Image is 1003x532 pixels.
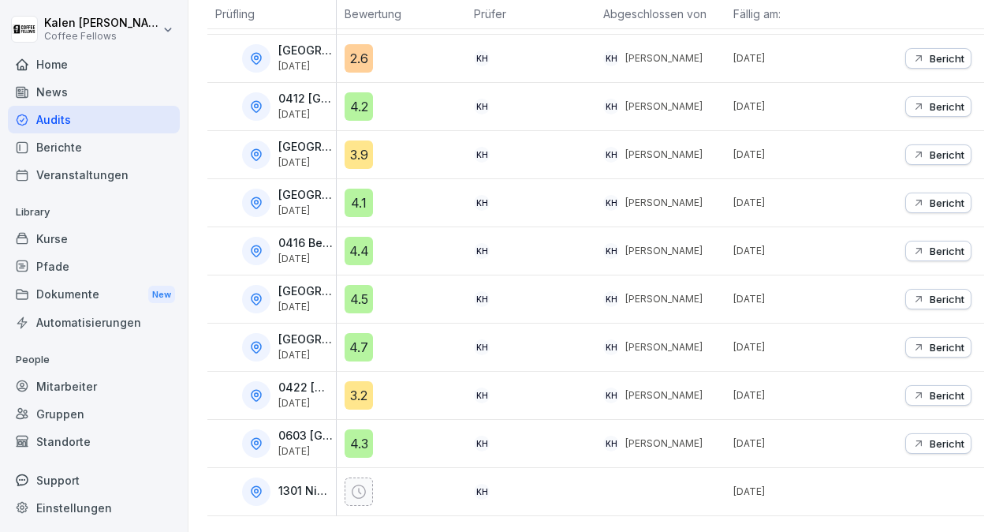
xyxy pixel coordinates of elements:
[8,494,180,522] a: Einstellungen
[278,140,333,154] p: [GEOGRAPHIC_DATA] (Alex 2)
[278,92,333,106] p: 0412 [GEOGRAPHIC_DATA]
[345,333,373,362] div: 4.7
[8,51,180,78] a: Home
[625,292,703,306] p: [PERSON_NAME]
[905,433,971,454] button: Bericht
[733,340,855,354] p: [DATE]
[8,225,180,253] a: Kurse
[8,253,180,280] a: Pfade
[474,339,490,355] div: KH
[930,389,964,402] p: Bericht
[905,241,971,261] button: Bericht
[625,436,703,451] p: [PERSON_NAME]
[8,133,180,161] a: Berichte
[474,388,490,403] div: KH
[278,237,333,250] p: 0416 Berlin Cube Coffee Fellows
[8,78,180,106] a: News
[930,197,964,209] p: Bericht
[8,106,180,133] a: Audits
[8,400,180,428] a: Gruppen
[474,195,490,211] div: KH
[733,244,855,258] p: [DATE]
[278,302,333,313] p: [DATE]
[278,205,333,216] p: [DATE]
[278,350,333,361] p: [DATE]
[278,429,333,443] p: 0603 [GEOGRAPHIC_DATA]
[345,285,373,313] div: 4.5
[8,466,180,494] div: Support
[603,291,619,307] div: KH
[474,51,490,66] div: KH
[625,244,703,258] p: [PERSON_NAME]
[603,388,619,403] div: KH
[474,436,490,451] div: KH
[474,243,490,259] div: KH
[345,44,373,73] div: 2.6
[930,245,964,257] p: Bericht
[733,388,855,403] p: [DATE]
[625,388,703,403] p: [PERSON_NAME]
[278,109,333,120] p: [DATE]
[345,6,458,22] p: Bewertung
[44,17,159,30] p: Kalen [PERSON_NAME]
[8,347,180,373] p: People
[733,99,855,114] p: [DATE]
[278,44,333,58] p: [GEOGRAPHIC_DATA]
[603,6,717,22] p: Abgeschlossen von
[905,96,971,117] button: Bericht
[930,100,964,113] p: Bericht
[474,147,490,163] div: KH
[278,189,333,202] p: [GEOGRAPHIC_DATA] ([GEOGRAPHIC_DATA])
[474,291,490,307] div: KH
[278,333,333,347] p: [GEOGRAPHIC_DATA]
[905,337,971,358] button: Bericht
[215,6,328,22] p: Prüfling
[345,189,373,217] div: 4.1
[625,196,703,210] p: [PERSON_NAME]
[278,398,333,409] p: [DATE]
[8,309,180,336] a: Automatisierungen
[625,340,703,354] p: [PERSON_NAME]
[930,293,964,305] p: Bericht
[278,381,333,395] p: 0422 [GEOGRAPHIC_DATA] S+U Bhf. ([PERSON_NAME]´s)
[603,243,619,259] div: KH
[930,341,964,354] p: Bericht
[278,61,333,72] p: [DATE]
[733,196,855,210] p: [DATE]
[8,161,180,189] a: Veranstaltungen
[905,144,971,165] button: Bericht
[625,51,703,66] p: [PERSON_NAME]
[278,253,333,264] p: [DATE]
[905,289,971,309] button: Bericht
[44,31,159,42] p: Coffee Fellows
[603,436,619,451] div: KH
[733,436,855,451] p: [DATE]
[278,157,333,168] p: [DATE]
[733,51,855,66] p: [DATE]
[345,429,373,458] div: 4.3
[930,437,964,450] p: Bericht
[733,485,855,499] p: [DATE]
[603,51,619,66] div: KH
[474,99,490,114] div: KH
[345,92,373,121] div: 4.2
[625,99,703,114] p: [PERSON_NAME]
[8,428,180,455] a: Standorte
[905,48,971,69] button: Bericht
[8,200,180,225] p: Library
[603,147,619,163] div: KH
[8,280,180,309] div: Dokumente
[278,446,333,457] p: [DATE]
[905,193,971,213] button: Bericht
[8,373,180,400] a: Mitarbeiter
[733,148,855,162] p: [DATE]
[625,148,703,162] p: [PERSON_NAME]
